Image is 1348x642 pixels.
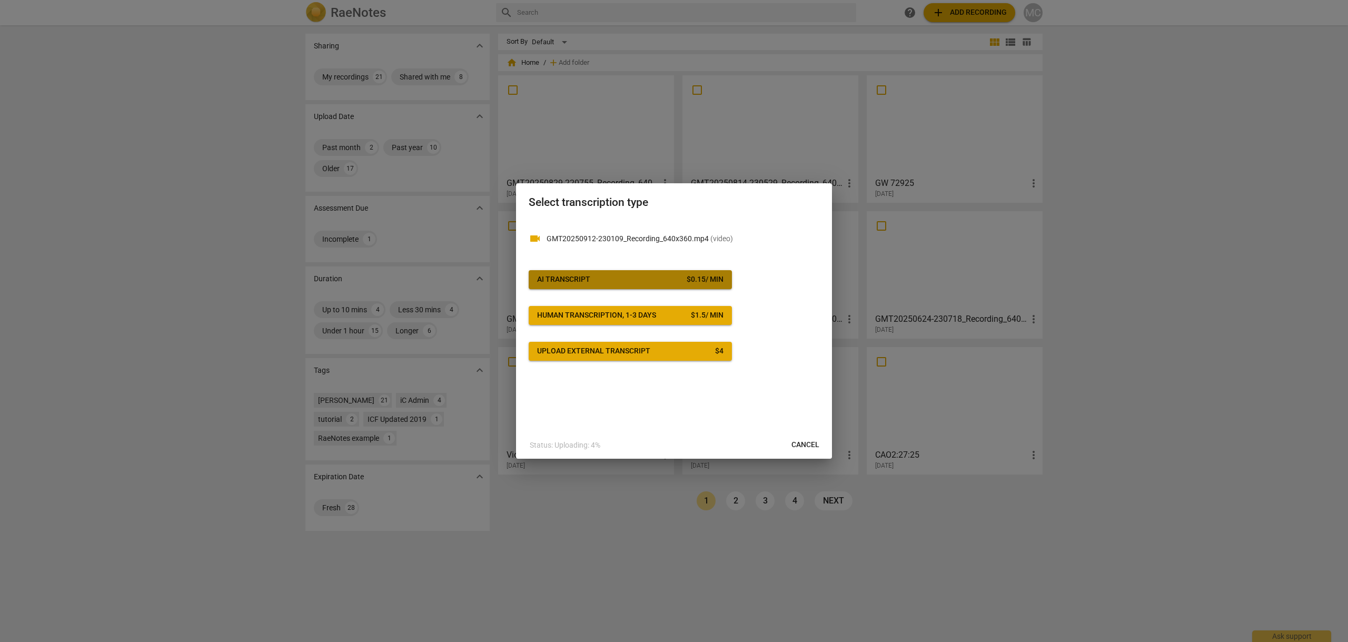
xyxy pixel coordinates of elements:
[529,306,732,325] button: Human transcription, 1-3 days$1.5/ min
[529,342,732,361] button: Upload external transcript$4
[547,233,819,244] p: GMT20250912-230109_Recording_640x360.mp4(video)
[715,346,723,357] div: $ 4
[691,310,723,321] div: $ 1.5 / min
[537,274,590,285] div: AI Transcript
[710,234,733,243] span: ( video )
[529,196,819,209] h2: Select transcription type
[687,274,723,285] div: $ 0.15 / min
[537,310,656,321] div: Human transcription, 1-3 days
[530,440,600,451] p: Status: Uploading: 4%
[537,346,650,357] div: Upload external transcript
[529,270,732,289] button: AI Transcript$0.15/ min
[529,232,541,245] span: videocam
[791,440,819,450] span: Cancel
[783,436,828,455] button: Cancel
